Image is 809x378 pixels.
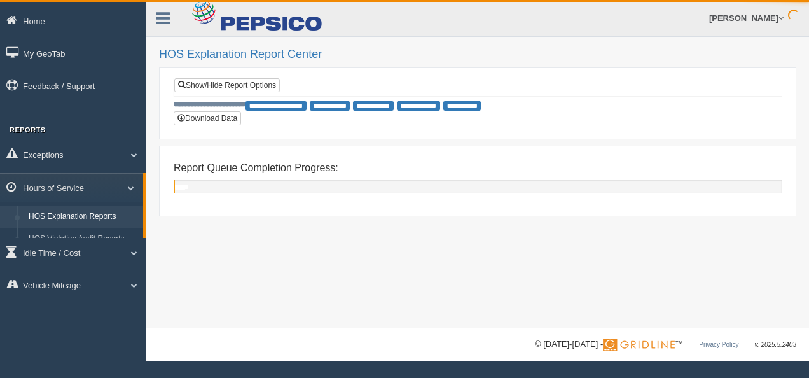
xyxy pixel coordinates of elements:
[174,111,241,125] button: Download Data
[23,228,143,251] a: HOS Violation Audit Reports
[755,341,796,348] span: v. 2025.5.2403
[174,162,782,174] h4: Report Queue Completion Progress:
[535,338,796,351] div: © [DATE]-[DATE] - ™
[174,78,280,92] a: Show/Hide Report Options
[159,48,796,61] h2: HOS Explanation Report Center
[23,206,143,228] a: HOS Explanation Reports
[699,341,738,348] a: Privacy Policy
[603,339,675,351] img: Gridline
